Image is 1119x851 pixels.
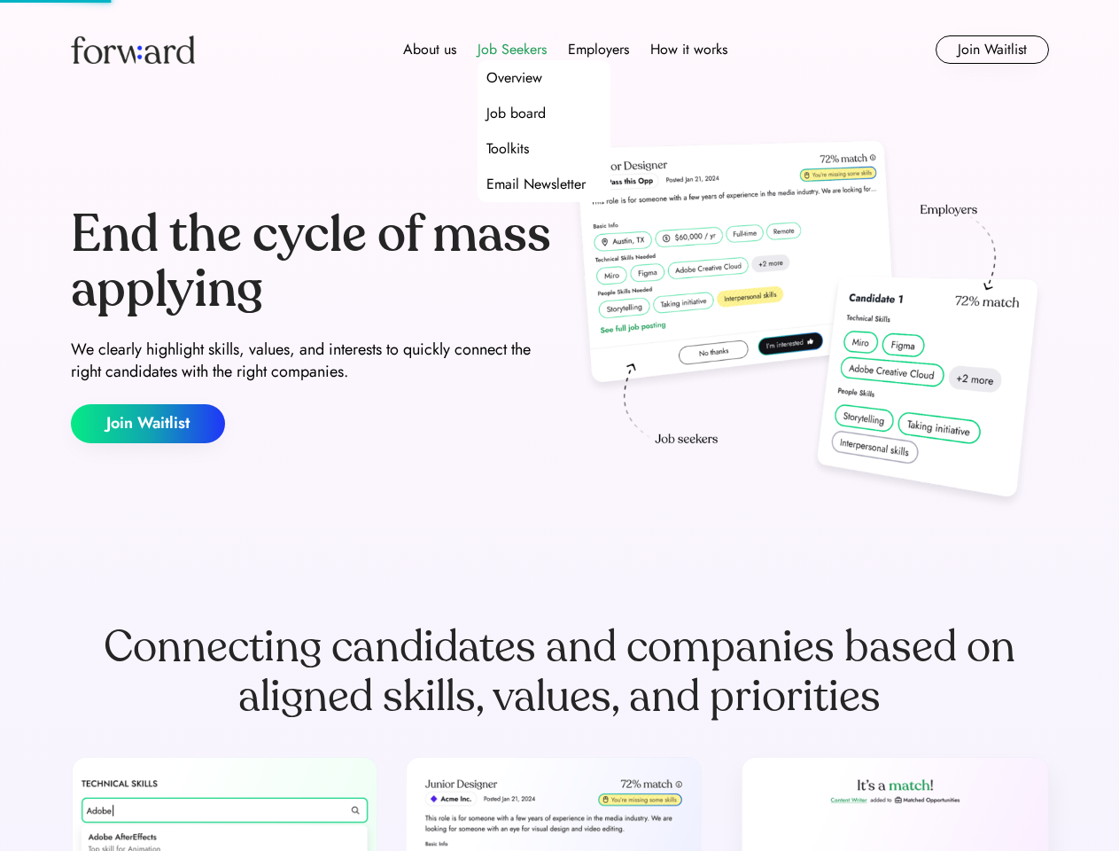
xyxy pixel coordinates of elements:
[567,135,1049,516] img: hero-image.png
[71,339,553,383] div: We clearly highlight skills, values, and interests to quickly connect the right candidates with t...
[403,39,456,60] div: About us
[486,138,529,160] div: Toolkits
[478,39,547,60] div: Job Seekers
[486,103,546,124] div: Job board
[71,622,1049,722] div: Connecting candidates and companies based on aligned skills, values, and priorities
[936,35,1049,64] button: Join Waitlist
[486,174,586,195] div: Email Newsletter
[71,35,195,64] img: Forward logo
[650,39,727,60] div: How it works
[71,404,225,443] button: Join Waitlist
[486,67,542,89] div: Overview
[71,207,553,316] div: End the cycle of mass applying
[568,39,629,60] div: Employers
